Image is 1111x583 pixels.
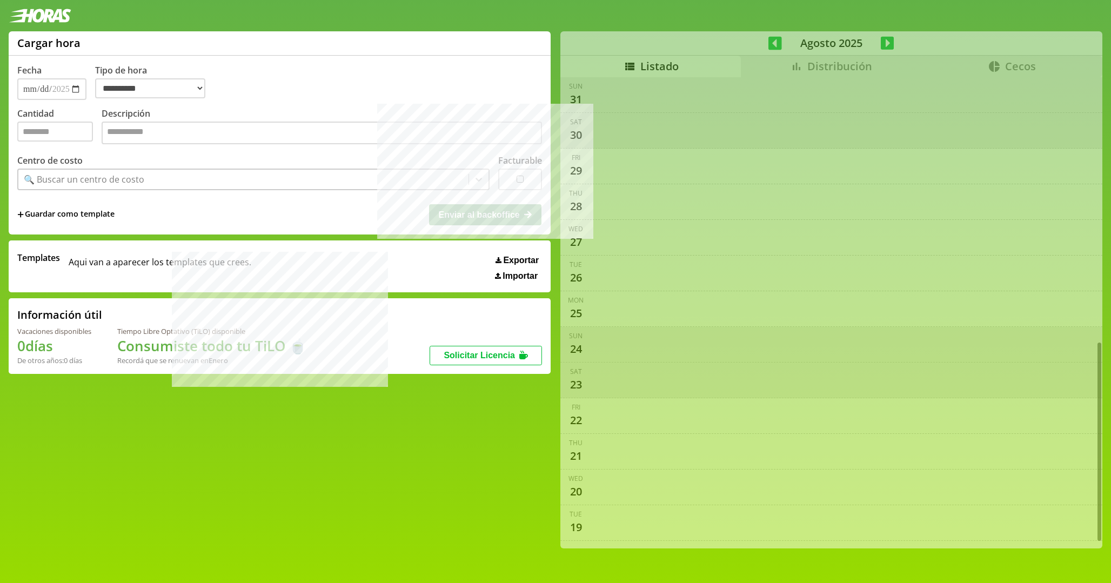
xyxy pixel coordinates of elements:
[117,336,306,356] h1: Consumiste todo tu TiLO 🍵
[17,252,60,264] span: Templates
[17,155,83,166] label: Centro de costo
[69,252,251,281] span: Aqui van a aparecer los templates que crees.
[17,108,102,147] label: Cantidad
[102,122,542,144] textarea: Descripción
[117,326,306,336] div: Tiempo Libre Optativo (TiLO) disponible
[430,346,542,365] button: Solicitar Licencia
[503,271,538,281] span: Importar
[17,209,24,220] span: +
[17,209,115,220] span: +Guardar como template
[498,155,542,166] label: Facturable
[95,64,214,100] label: Tipo de hora
[102,108,542,147] label: Descripción
[503,256,539,265] span: Exportar
[24,173,144,185] div: 🔍 Buscar un centro de costo
[444,351,515,360] span: Solicitar Licencia
[17,36,81,50] h1: Cargar hora
[17,64,42,76] label: Fecha
[95,78,205,98] select: Tipo de hora
[492,255,542,266] button: Exportar
[117,356,306,365] div: Recordá que se renuevan en
[9,9,71,23] img: logotipo
[17,307,102,322] h2: Información útil
[209,356,228,365] b: Enero
[17,326,91,336] div: Vacaciones disponibles
[17,336,91,356] h1: 0 días
[17,356,91,365] div: De otros años: 0 días
[17,122,93,142] input: Cantidad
